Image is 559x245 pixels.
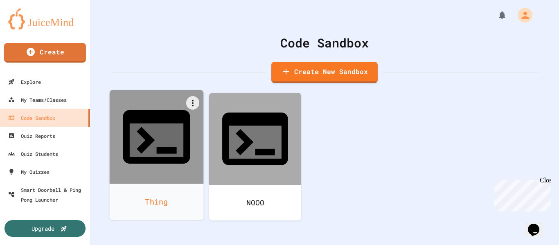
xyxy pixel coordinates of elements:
[4,43,86,63] a: Create
[8,149,58,159] div: Quiz Students
[209,185,301,220] div: NOOO
[525,212,551,237] iframe: chat widget
[8,113,55,123] div: Code Sandbox
[8,185,87,205] div: Smart Doorbell & Ping Pong Launcher
[8,131,55,141] div: Quiz Reports
[209,93,301,220] a: NOOO
[8,167,50,177] div: My Quizzes
[110,90,204,220] a: Thing
[110,184,204,220] div: Thing
[8,8,82,29] img: logo-orange.svg
[271,62,378,83] a: Create New Sandbox
[3,3,56,52] div: Chat with us now!Close
[491,177,551,211] iframe: chat widget
[509,6,534,25] div: My Account
[8,77,41,87] div: Explore
[32,224,54,233] div: Upgrade
[482,8,509,22] div: My Notifications
[110,34,539,52] div: Code Sandbox
[8,95,67,105] div: My Teams/Classes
